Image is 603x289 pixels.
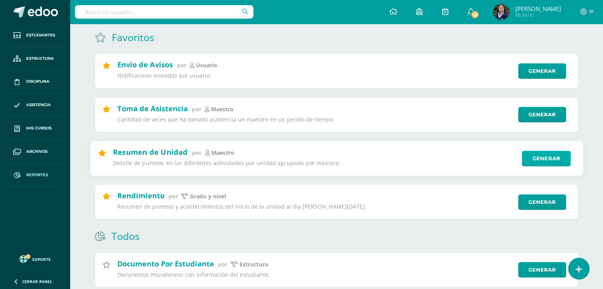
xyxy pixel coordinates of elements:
a: Asistencia [6,93,63,117]
span: por [218,260,228,268]
p: Notificaiones enviadas por usuario. [117,72,513,79]
h2: Resumen de Unidad [113,147,188,156]
a: Archivos [6,140,63,164]
p: Resumen de punteos y acontecimientos del inicio de la unidad al día [PERSON_NAME][DATE]. [117,203,513,210]
span: por [177,61,186,69]
span: Mis cursos [26,125,52,131]
p: maestro [211,149,234,156]
a: Generar [518,262,566,278]
a: Generar [518,63,566,79]
span: Estructura [26,55,54,62]
span: Soporte [32,257,51,262]
h2: Documento Por Estudiante [117,259,214,268]
a: Generar [518,107,566,122]
span: por [168,192,178,200]
span: Estudiantes [26,32,55,38]
span: Disciplina [26,78,50,85]
h2: Rendimiento [117,191,165,200]
p: Usuario [196,62,217,69]
h2: Toma de Asistencia [117,104,188,113]
a: Estructura [6,47,63,70]
span: Asistencia [26,102,51,108]
a: Mis cursos [6,117,63,140]
span: por [192,105,201,113]
a: Generar [518,194,566,210]
span: por [191,148,201,156]
a: Soporte [10,253,60,264]
img: 2be0c1cd065edd92c4448cb3bb9d644f.png [493,4,509,20]
h2: Envío de Avisos [117,60,173,69]
p: Docunentos miscelaneos con información del estudiante. [117,271,513,278]
span: Reportes [26,172,48,178]
span: Cerrar panel [22,279,52,284]
p: Detalle de punteos en las diferentes actividades por unidad agrupado por maestro. [113,160,516,167]
a: Generar [522,150,570,166]
input: Busca un usuario... [75,5,253,19]
p: Cantidad de veces que ha tomado asistencia un maestro en un perido de tiempo. [117,116,513,123]
h1: Favoritos [112,30,154,44]
a: Estudiantes [6,24,63,47]
p: grado y nivel [190,193,226,200]
span: Archivos [26,148,48,155]
span: [PERSON_NAME] [515,5,561,13]
span: 20 [471,10,479,19]
span: Mi Perfil [515,12,561,19]
p: maestro [211,106,234,113]
p: Estructura [239,261,268,268]
a: Disciplina [6,70,63,94]
a: Reportes [6,164,63,187]
h1: Todos [111,229,140,243]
